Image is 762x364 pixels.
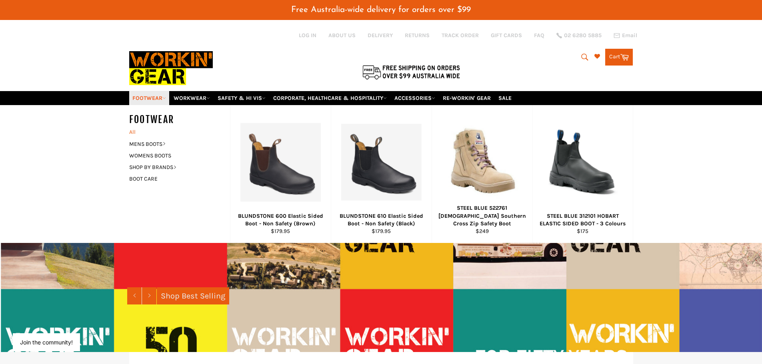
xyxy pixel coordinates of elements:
img: STEEL BLUE 312101 HOBART ELASTIC SIDED BOOT - Workin' Gear [543,127,623,198]
div: $179.95 [336,227,426,235]
div: $179.95 [235,227,326,235]
a: WOMENS BOOTS [125,150,222,161]
a: MENS BOOTS [125,138,222,150]
a: STEEL BLUE 312101 HOBART ELASTIC SIDED BOOT - Workin' Gear STEEL BLUE 312101 HOBART ELASTIC SIDED... [532,105,633,243]
span: Free Australia-wide delivery for orders over $99 [291,6,471,14]
img: BLUNDSTONE 600 Elastic Sided Boot - Non Safety (Brown) - Workin Gear [240,123,321,201]
div: STEEL BLUE 522761 [DEMOGRAPHIC_DATA] Southern Cross Zip Safety Boot [437,204,527,227]
a: Log in [299,32,316,39]
span: Email [622,33,637,38]
div: $249 [437,227,527,235]
img: Workin Gear leaders in Workwear, Safety Boots, PPE, Uniforms. Australia's No.1 in Workwear [129,46,213,91]
h5: FOOTWEAR [129,113,230,126]
a: BLUNDSTONE 600 Elastic Sided Boot - Non Safety (Brown) - Workin Gear BLUNDSTONE 600 Elastic Sided... [230,105,331,243]
a: FOOTWEAR [129,91,169,105]
img: STEEL BLUE 522761 Ladies Southern Cross Zip Safety Boot - Workin Gear [442,122,522,202]
a: DELIVERY [368,32,393,39]
img: BLUNDSTONE 610 Elastic Sided Boot - Non Safety - Workin Gear [341,124,422,201]
a: SAFETY & HI VIS [214,91,269,105]
a: RETURNS [405,32,430,39]
button: Join the community! [20,339,73,346]
span: 02 6280 5885 [564,33,602,38]
a: Cart [605,49,633,66]
a: WORKWEAR [170,91,213,105]
div: $175 [538,227,628,235]
a: RE-WORKIN' GEAR [440,91,494,105]
a: ACCESSORIES [391,91,438,105]
a: Email [614,32,637,39]
a: GIFT CARDS [491,32,522,39]
a: CORPORATE, HEALTHCARE & HOSPITALITY [270,91,390,105]
div: BLUNDSTONE 610 Elastic Sided Boot - Non Safety (Black) [336,212,426,228]
a: STEEL BLUE 522761 Ladies Southern Cross Zip Safety Boot - Workin Gear STEEL BLUE 522761 [DEMOGRAP... [432,105,532,243]
a: SHOP BY BRANDS [125,161,222,173]
a: Shop Best Selling [157,287,229,304]
a: TRACK ORDER [442,32,479,39]
a: ABOUT US [328,32,356,39]
a: BOOT CARE [125,173,222,185]
a: All [125,126,230,138]
img: Flat $9.95 shipping Australia wide [361,64,461,80]
div: BLUNDSTONE 600 Elastic Sided Boot - Non Safety (Brown) [235,212,326,228]
div: STEEL BLUE 312101 HOBART ELASTIC SIDED BOOT - 3 Colours [538,212,628,228]
a: 02 6280 5885 [556,33,602,38]
a: SALE [495,91,515,105]
a: BLUNDSTONE 610 Elastic Sided Boot - Non Safety - Workin Gear BLUNDSTONE 610 Elastic Sided Boot - ... [331,105,432,243]
a: FAQ [534,32,544,39]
